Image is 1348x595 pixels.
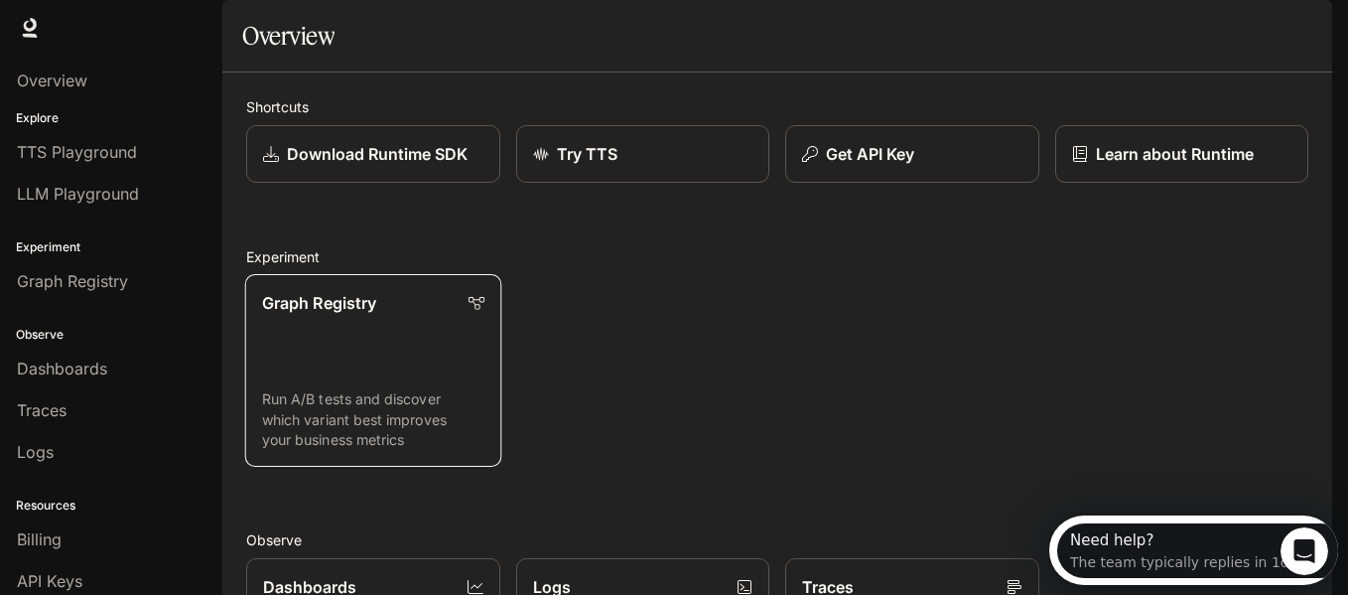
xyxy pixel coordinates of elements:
a: Learn about Runtime [1055,125,1309,183]
a: Download Runtime SDK [246,125,500,183]
iframe: Intercom live chat [1281,527,1328,575]
p: Try TTS [557,142,617,166]
p: Get API Key [826,142,914,166]
div: Open Intercom Messenger [8,8,299,63]
p: Learn about Runtime [1096,142,1254,166]
h2: Shortcuts [246,96,1308,117]
p: Run A/B tests and discover which variant best improves your business metrics [262,389,484,450]
button: Get API Key [785,125,1039,183]
p: Graph Registry [262,291,376,315]
div: The team typically replies in 1d [21,33,240,54]
iframe: Intercom live chat discovery launcher [1049,516,1338,585]
h1: Overview [242,16,335,56]
a: Graph RegistryRun A/B tests and discover which variant best improves your business metrics [245,274,501,467]
p: Download Runtime SDK [287,142,468,166]
div: Need help? [21,17,240,33]
h2: Observe [246,529,1308,550]
a: Try TTS [516,125,770,183]
h2: Experiment [246,246,1308,267]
